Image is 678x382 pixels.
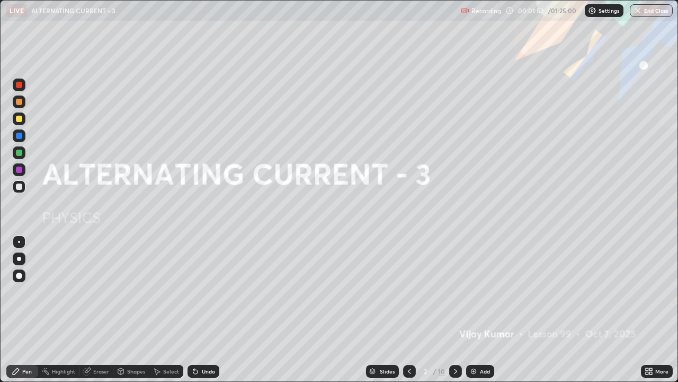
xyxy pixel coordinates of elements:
div: Pen [22,369,32,374]
div: Highlight [52,369,75,374]
img: recording.375f2c34.svg [461,6,469,15]
div: Shapes [127,369,145,374]
img: add-slide-button [469,367,478,376]
div: More [655,369,668,374]
div: 10 [438,367,445,376]
p: Settings [599,8,619,13]
div: Undo [202,369,215,374]
div: 2 [420,368,431,375]
div: Select [163,369,179,374]
img: end-class-cross [634,6,642,15]
p: ALTERNATING CURRENT - 3 [31,6,115,15]
div: / [433,368,436,375]
div: Eraser [93,369,109,374]
div: Slides [380,369,395,374]
p: LIVE [10,6,24,15]
button: End Class [630,4,673,17]
p: Recording [471,7,501,15]
div: Add [480,369,490,374]
img: class-settings-icons [588,6,596,15]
